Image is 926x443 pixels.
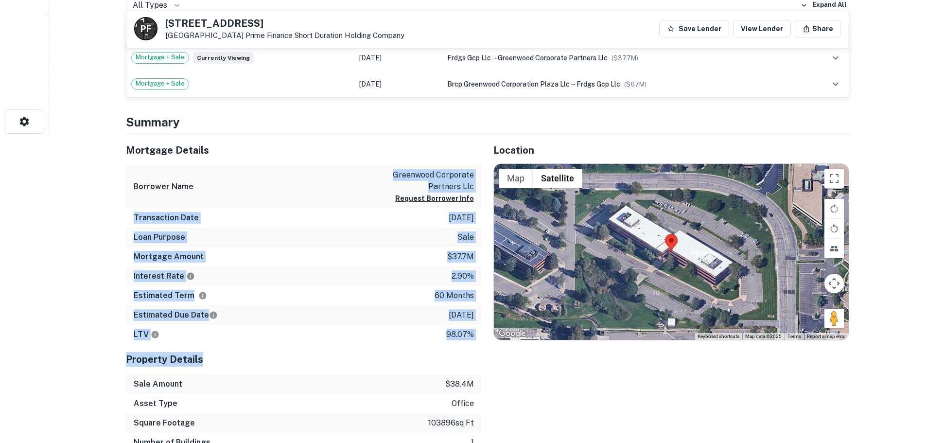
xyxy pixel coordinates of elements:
img: Google [496,327,528,340]
button: Rotate map counterclockwise [824,219,844,238]
h5: Location [493,143,849,158]
p: 103896 sq ft [428,417,474,429]
a: P F [134,17,157,40]
button: Show street map [499,169,533,188]
h6: Interest Rate [134,270,195,282]
button: expand row [827,76,844,92]
h6: Estimated Term [134,290,207,301]
h6: Borrower Name [134,181,193,193]
p: sale [457,231,474,243]
p: 98.07% [446,329,474,340]
span: Mortgage + Sale [132,79,189,89]
button: Save Lender [659,20,729,37]
p: $38.4m [445,378,474,390]
p: 60 months [435,290,474,301]
button: expand row [827,50,844,66]
svg: Term is based on a standard schedule for this type of loan. [198,291,207,300]
button: Share [795,20,841,37]
h5: Mortgage Details [126,143,482,158]
a: Open this area in Google Maps (opens a new window) [496,327,528,340]
svg: Estimate is based on a standard schedule for this type of loan. [209,311,218,319]
button: Toggle fullscreen view [824,169,844,188]
h6: Transaction Date [134,212,199,224]
iframe: Chat Widget [877,365,926,412]
div: → [447,53,798,63]
h5: [STREET_ADDRESS] [165,18,404,28]
div: → [447,79,798,89]
p: office [452,398,474,409]
td: [DATE] [354,45,442,71]
p: [GEOGRAPHIC_DATA] [165,31,404,40]
span: Map data ©2025 [745,334,782,339]
h6: Square Footage [134,417,195,429]
td: [DATE] [354,71,442,97]
span: Mortgage + Sale [132,53,189,62]
svg: LTVs displayed on the website are for informational purposes only and may be reported incorrectly... [151,330,159,339]
button: Show satellite imagery [533,169,582,188]
h6: Estimated Due Date [134,309,218,321]
button: Request Borrower Info [395,193,474,204]
a: Prime Finance Short Duration Holding Company [245,31,404,39]
h6: Asset Type [134,398,177,409]
h6: Mortgage Amount [134,251,204,263]
button: Rotate map clockwise [824,199,844,218]
span: brcp greenwood corporation plaza llc [447,80,570,88]
h6: Loan Purpose [134,231,185,243]
p: 2.90% [452,270,474,282]
button: Map camera controls [824,274,844,293]
span: ($ 67M ) [624,81,646,88]
h5: Property Details [126,352,482,367]
p: [DATE] [449,309,474,321]
h4: Summary [126,113,849,131]
p: greenwood corporate partners llc [386,169,474,193]
a: Terms (opens in new tab) [787,334,801,339]
p: [DATE] [449,212,474,224]
a: View Lender [733,20,791,37]
svg: The interest rates displayed on the website are for informational purposes only and may be report... [186,272,195,281]
button: Tilt map [824,239,844,258]
p: $37.7m [447,251,474,263]
span: ($ 37.7M ) [612,54,638,62]
span: frdgs gcp llc [447,54,491,62]
h6: LTV [134,329,159,340]
span: Currently viewing [193,52,254,64]
button: Drag Pegman onto the map to open Street View [824,309,844,328]
a: Report a map error [807,334,846,339]
span: greenwood corporate partners llc [498,54,608,62]
p: P F [140,22,151,35]
button: Keyboard shortcuts [698,333,739,340]
span: frdgs gcp llc [577,80,620,88]
h6: Sale Amount [134,378,182,390]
